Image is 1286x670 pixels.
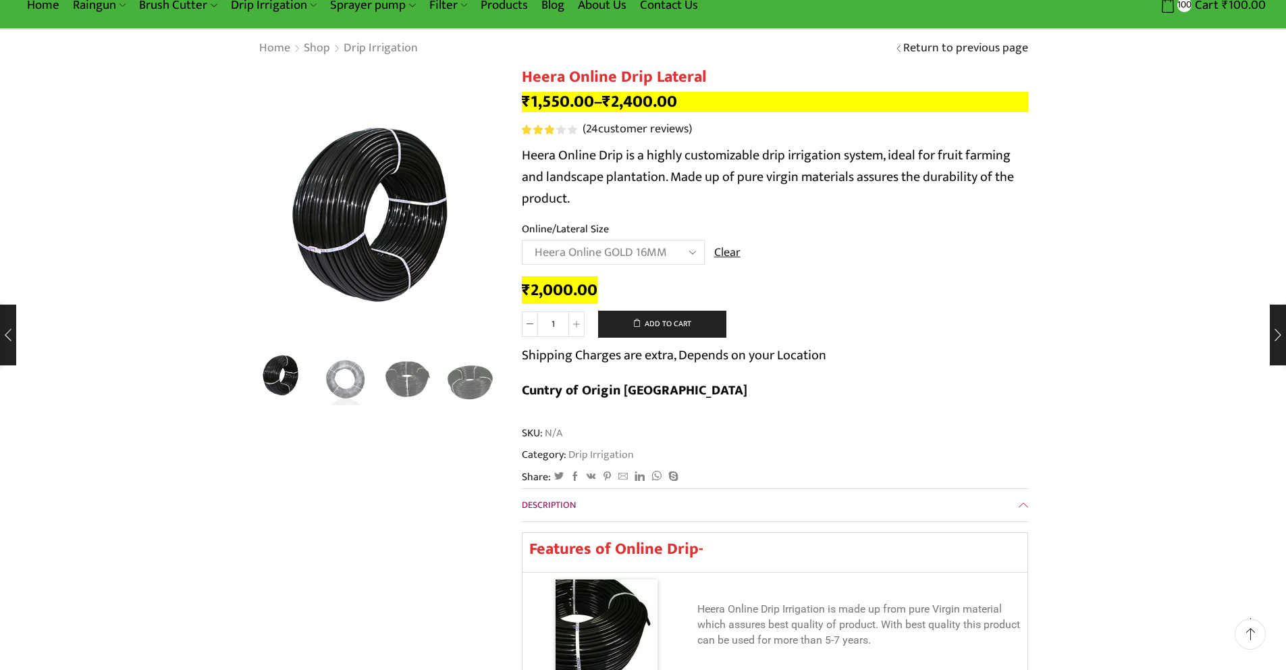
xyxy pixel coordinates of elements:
h2: Features of Online Drip- [529,540,1021,559]
span: Share: [522,469,551,485]
span: ₹ [522,88,531,115]
span: 24 [586,119,598,139]
a: Clear options [714,244,741,262]
a: Home [259,40,291,57]
span: ₹ [602,88,611,115]
a: Heera Online Drip Lateral 3 [255,349,311,405]
p: – [522,92,1028,112]
div: Rated 3.08 out of 5 [522,125,577,134]
img: Heera Online Drip Lateral [255,349,311,405]
a: Drip Irrigation [566,446,634,463]
li: 3 / 5 [380,351,436,405]
li: 1 / 5 [255,351,311,405]
b: Cuntry of Origin [GEOGRAPHIC_DATA] [522,379,747,402]
div: 1 / 5 [259,101,502,344]
a: Description [522,489,1028,521]
a: 4 [380,351,436,407]
span: ₹ [522,276,531,304]
span: Category: [522,447,634,463]
a: (24customer reviews) [583,121,692,138]
h1: Heera Online Drip Lateral [522,68,1028,87]
a: Shop [303,40,331,57]
a: Return to previous page [903,40,1028,57]
button: Add to cart [598,311,726,338]
span: Description [522,497,576,513]
p: Heera Online Drip is a highly customizable drip irrigation system, ideal for fruit farming and la... [522,145,1028,209]
span: Rated out of 5 based on customer ratings [522,125,556,134]
a: HG [442,351,498,407]
input: Product quantity [538,311,568,337]
bdi: 2,000.00 [522,276,597,304]
li: 2 / 5 [317,351,373,405]
span: 24 [522,125,579,134]
a: Drip Irrigation [343,40,419,57]
p: Shipping Charges are extra, Depends on your Location [522,344,826,366]
label: Online/Lateral Size [522,222,609,237]
span: Heera Online Drip Irrigation is made up from pure Virgin material which assures best quality of p... [697,602,1020,646]
bdi: 2,400.00 [602,88,677,115]
span: N/A [543,426,562,441]
a: 2 [317,351,373,407]
nav: Breadcrumb [259,40,419,57]
bdi: 1,550.00 [522,88,594,115]
li: 4 / 5 [442,351,498,405]
span: SKU: [522,426,1028,441]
